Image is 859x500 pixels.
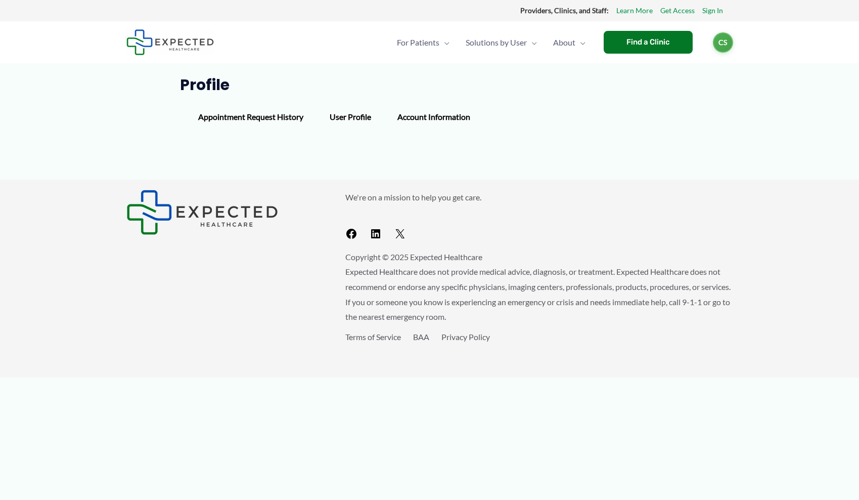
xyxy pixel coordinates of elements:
span: Solutions by User [466,25,527,60]
p: We're on a mission to help you get care. [345,190,733,205]
div: Account Information [384,102,483,132]
a: Find a Clinic [604,31,693,54]
a: BAA [413,332,429,342]
img: Expected Healthcare Logo - side, dark font, small [126,190,278,235]
nav: Primary Site Navigation [389,25,594,60]
aside: Footer Widget 3 [345,329,733,367]
img: Expected Healthcare Logo - side, dark font, small [126,29,214,55]
a: Privacy Policy [441,332,490,342]
a: CS [713,32,733,53]
span: For Patients [397,25,439,60]
strong: Providers, Clinics, and Staff: [520,6,609,15]
a: Learn More [616,4,653,17]
aside: Footer Widget 2 [345,190,733,244]
a: Solutions by UserMenu Toggle [458,25,545,60]
a: Sign In [702,4,723,17]
aside: Footer Widget 1 [126,190,320,235]
span: About [553,25,575,60]
span: Menu Toggle [527,25,537,60]
span: Expected Healthcare does not provide medical advice, diagnosis, or treatment. Expected Healthcare... [345,267,731,321]
div: Appointment Request History [185,102,317,132]
a: For PatientsMenu Toggle [389,25,458,60]
span: Menu Toggle [439,25,449,60]
h1: Profile [180,76,679,94]
span: Copyright © 2025 Expected Healthcare [345,252,482,262]
a: AboutMenu Toggle [545,25,594,60]
div: User Profile [317,102,384,132]
span: Menu Toggle [575,25,585,60]
a: Terms of Service [345,332,401,342]
a: Get Access [660,4,695,17]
